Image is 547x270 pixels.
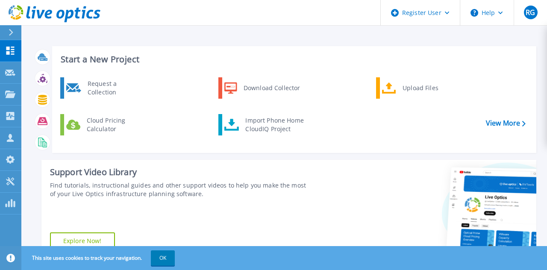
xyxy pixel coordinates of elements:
a: View More [486,119,526,127]
span: This site uses cookies to track your navigation. [24,250,175,266]
button: OK [151,250,175,266]
div: Cloud Pricing Calculator [82,116,146,133]
a: Explore Now! [50,232,115,249]
span: RG [526,9,535,16]
div: Support Video Library [50,167,307,178]
a: Request a Collection [60,77,148,99]
a: Upload Files [376,77,464,99]
div: Upload Files [398,79,462,97]
a: Cloud Pricing Calculator [60,114,148,135]
div: Import Phone Home CloudIQ Project [241,116,308,133]
a: Download Collector [218,77,306,99]
h3: Start a New Project [61,55,525,64]
div: Request a Collection [83,79,146,97]
div: Download Collector [239,79,304,97]
div: Find tutorials, instructional guides and other support videos to help you make the most of your L... [50,181,307,198]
